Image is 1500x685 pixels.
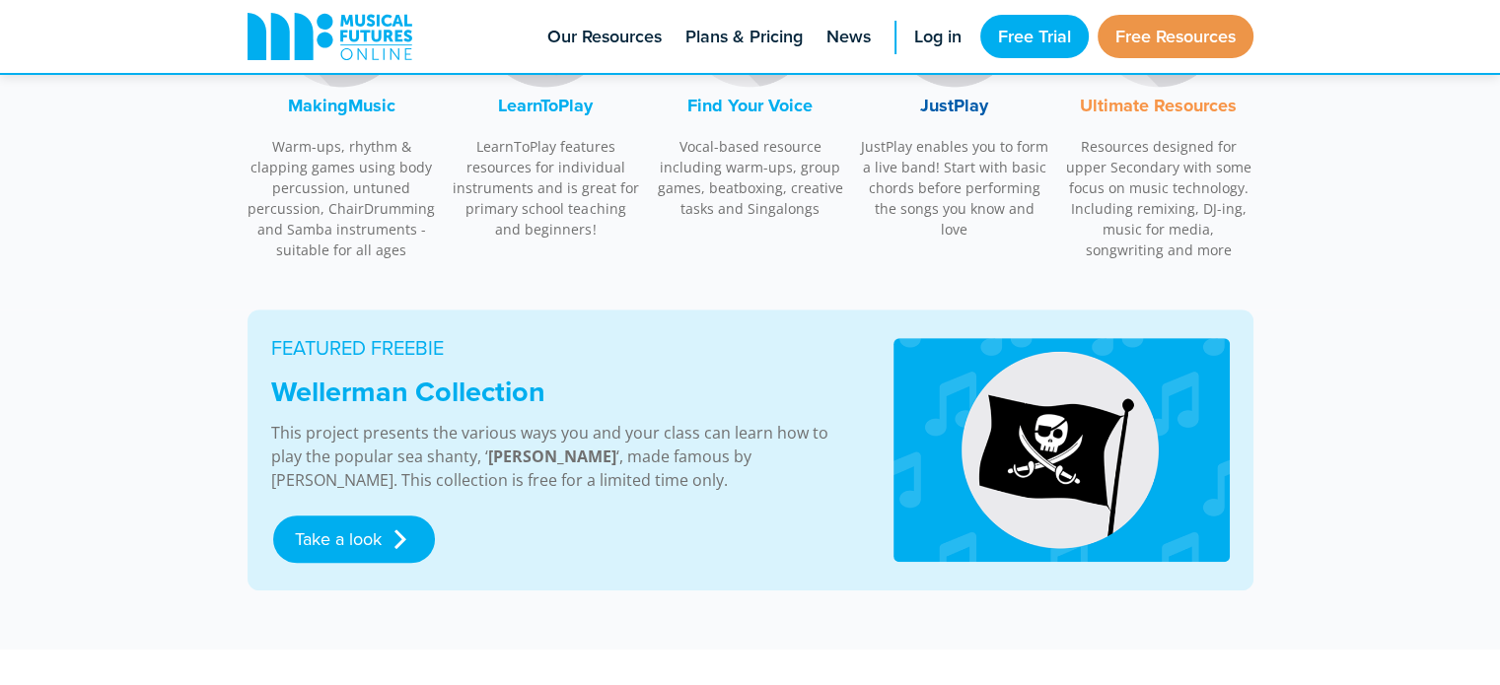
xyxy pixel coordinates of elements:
p: Warm-ups, rhythm & clapping games using body percussion, untuned percussion, ChairDrumming and Sa... [248,136,437,260]
span: Plans & Pricing [685,24,803,50]
font: Find Your Voice [687,93,813,118]
font: Ultimate Resources [1080,93,1237,118]
p: LearnToPlay features resources for individual instruments and is great for primary school teachin... [452,136,641,240]
span: News [826,24,871,50]
p: Vocal-based resource including warm-ups, group games, beatboxing, creative tasks and Singalongs [656,136,845,219]
span: Log in [914,24,962,50]
span: Our Resources [547,24,662,50]
p: FEATURED FREEBIE [271,333,846,363]
p: This project presents the various ways you and your class can learn how to play the popular sea s... [271,421,846,492]
a: Free Resources [1098,15,1253,58]
a: Take a look [273,515,435,563]
p: Resources designed for upper Secondary with some focus on music technology. Including remixing, D... [1064,136,1253,260]
strong: Wellerman Collection [271,371,545,412]
font: JustPlay [920,93,988,118]
font: LearnToPlay [498,93,593,118]
strong: [PERSON_NAME] [488,445,616,467]
font: MakingMusic [288,93,395,118]
p: JustPlay enables you to form a live band! Start with basic chords before performing the songs you... [860,136,1049,240]
a: Free Trial [980,15,1089,58]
